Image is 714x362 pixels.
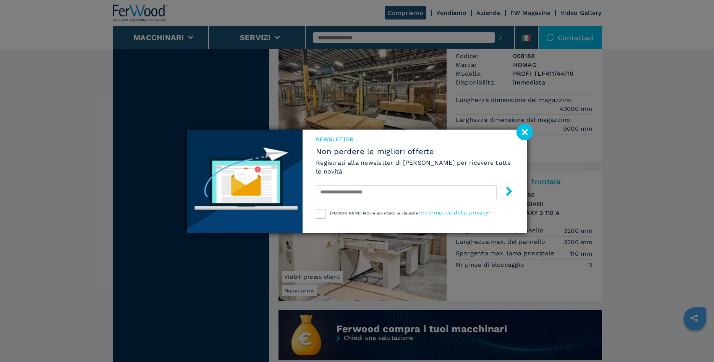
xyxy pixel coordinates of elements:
span: " [489,211,490,215]
a: informativa della privacy [421,209,488,216]
button: submit-button [497,183,514,201]
span: NEWSLETTER [316,135,513,143]
span: Non perdere le migliori offerte [316,147,513,156]
span: [PERSON_NAME] letto e accettato le clausole " [330,211,421,215]
img: Newsletter image [187,130,303,233]
h6: Registrati alla newsletter di [PERSON_NAME] per ricevere tutte le novità [316,158,513,176]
